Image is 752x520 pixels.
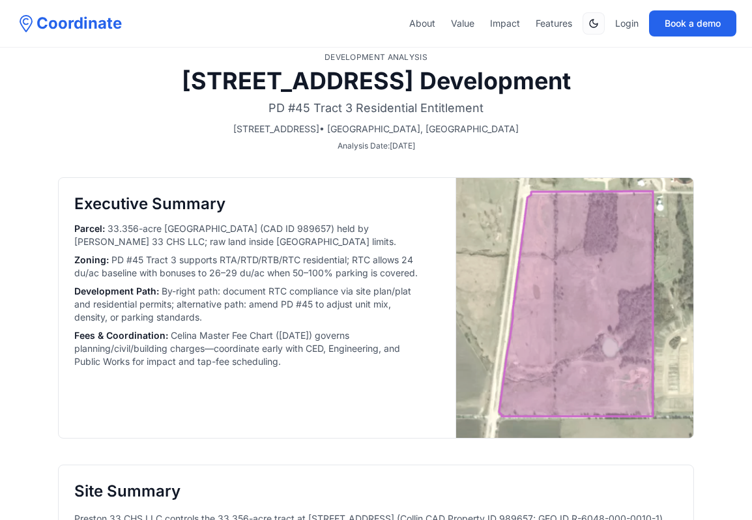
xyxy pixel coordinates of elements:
button: Book a demo [649,10,736,36]
a: Login [615,17,639,30]
span: By-right path: document RTC compliance via site plan/plat and residential permits; alternative pa... [74,285,411,323]
img: Site overview [456,178,693,438]
a: About [409,17,435,30]
span: Coordinate [36,13,122,34]
span: PD #45 Tract 3 supports RTA/RTD/RTB/RTC residential; RTC allows 24 du/ac baseline with bonuses to... [74,254,418,278]
h2: Site Summary [74,481,678,502]
span: Zoning : [74,254,109,265]
span: Celina Master Fee Chart ([DATE]) governs planning/civil/building charges—coordinate early with CE... [74,330,400,367]
img: Coordinate [16,13,36,34]
a: Features [536,17,572,30]
span: Parcel : [74,223,105,234]
p: PD #45 Tract 3 Residential Entitlement [58,99,694,117]
h1: [STREET_ADDRESS] Development [58,68,694,94]
span: Fees & Coordination : [74,330,168,341]
span: 33.356-acre [GEOGRAPHIC_DATA] (CAD ID 989657) held by [PERSON_NAME] 33 CHS LLC; raw land inside [... [74,223,396,247]
p: Analysis Date: [DATE] [58,141,694,151]
button: Switch to dark mode [583,12,605,35]
a: Value [451,17,474,30]
span: Development Path : [74,285,159,296]
a: Coordinate [16,13,122,34]
p: [STREET_ADDRESS] • [GEOGRAPHIC_DATA], [GEOGRAPHIC_DATA] [58,123,694,136]
a: Impact [490,17,520,30]
h2: Executive Summary [74,194,424,214]
p: Development Analysis [58,52,694,63]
